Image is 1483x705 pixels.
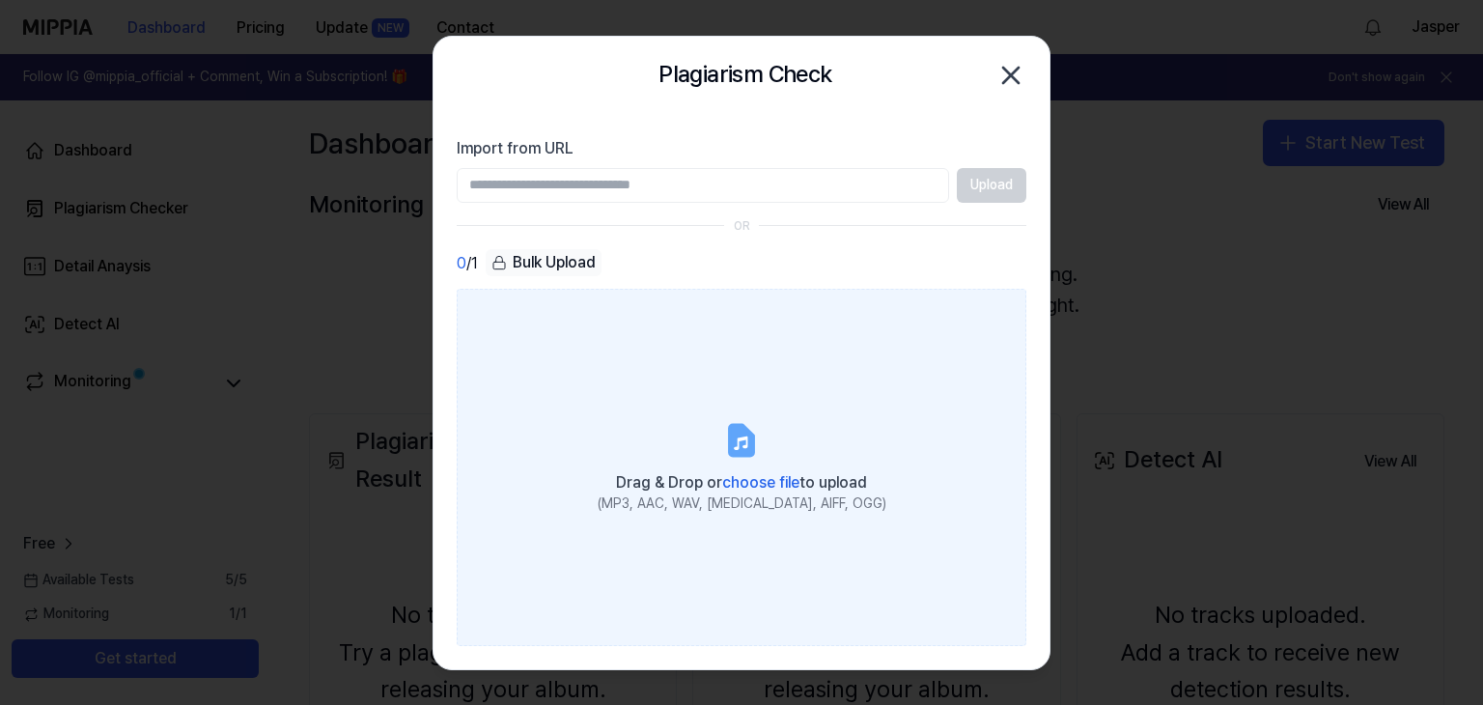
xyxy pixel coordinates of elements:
[486,249,602,277] button: Bulk Upload
[457,137,1026,160] label: Import from URL
[486,249,602,276] div: Bulk Upload
[457,252,466,275] span: 0
[598,494,886,514] div: (MP3, AAC, WAV, [MEDICAL_DATA], AIFF, OGG)
[616,473,867,492] span: Drag & Drop or to upload
[734,218,750,235] div: OR
[658,56,831,93] h2: Plagiarism Check
[457,249,478,277] div: / 1
[722,473,799,492] span: choose file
